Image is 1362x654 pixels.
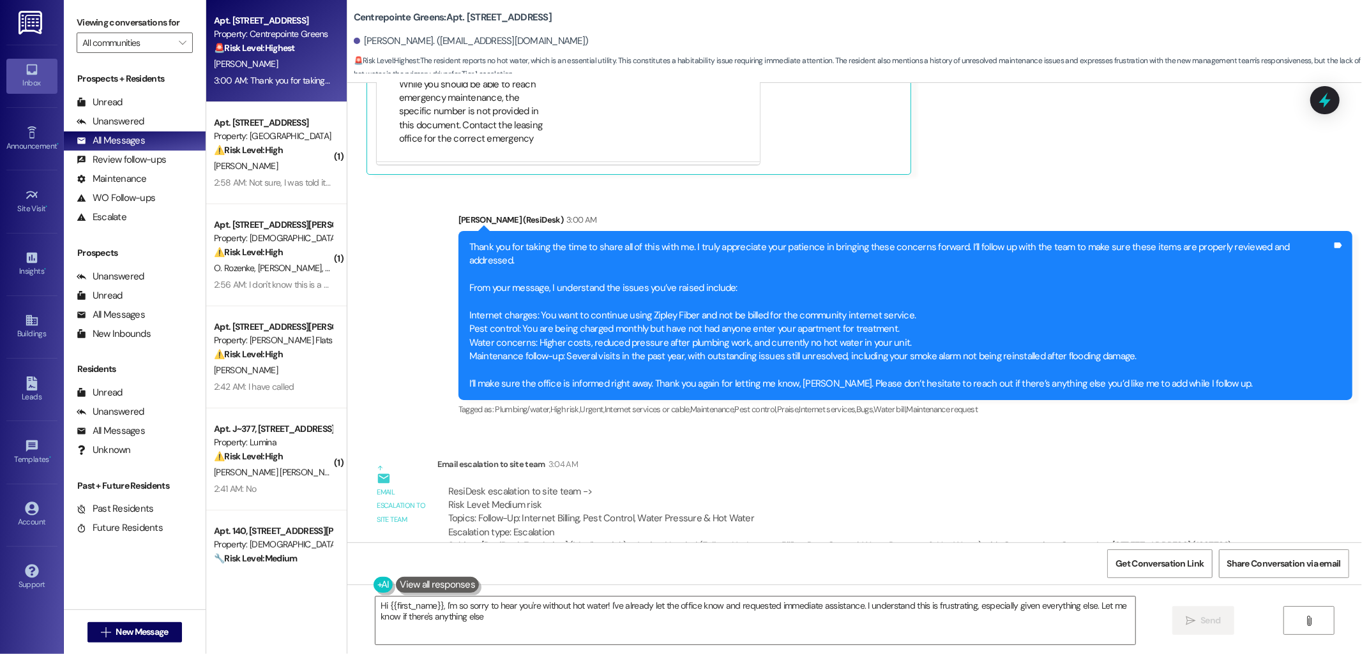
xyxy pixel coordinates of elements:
[214,450,283,462] strong: ⚠️ Risk Level: High
[458,213,1352,231] div: [PERSON_NAME] (ResiDesk)
[1304,616,1313,626] i: 
[6,498,57,532] a: Account
[214,334,332,347] div: Property: [PERSON_NAME] Flats
[77,270,144,283] div: Unanswered
[77,327,151,341] div: New Inbounds
[214,246,283,258] strong: ⚠️ Risk Level: High
[214,14,332,27] div: Apt. [STREET_ADDRESS]
[49,453,51,462] span: •
[77,386,123,399] div: Unread
[214,58,278,70] span: [PERSON_NAME]
[77,172,147,186] div: Maintenance
[690,404,734,415] span: Maintenance ,
[6,309,57,344] a: Buildings
[64,479,206,493] div: Past + Future Residents
[214,144,283,156] strong: ⚠️ Risk Level: High
[563,213,596,227] div: 3:00 AM
[856,404,874,415] span: Bugs ,
[354,11,552,24] b: Centrepointe Greens: Apt. [STREET_ADDRESS]
[1172,606,1234,635] button: Send
[214,483,256,494] div: 2:41 AM: No
[550,404,580,415] span: High risk ,
[214,116,332,130] div: Apt. [STREET_ADDRESS]
[469,241,1332,391] div: Thank you for taking the time to share all of this with me. I truly appreciate your patience in b...
[214,381,294,392] div: 2:42 AM: I have called
[496,404,550,415] span: Plumbing/water ,
[214,538,332,551] div: Property: [DEMOGRAPHIC_DATA]
[64,72,206,85] div: Prospects + Residents
[437,457,1243,475] div: Email escalation to site team
[214,27,332,41] div: Property: Centrepointe Greens
[214,364,278,376] span: [PERSON_NAME]
[1186,616,1195,626] i: 
[44,265,46,274] span: •
[1116,557,1204,570] span: Get Conversation Link
[77,211,126,224] div: Escalate
[1219,549,1349,578] button: Share Conversation via email
[64,362,206,376] div: Residents
[87,622,182,643] button: New Message
[448,485,1232,540] div: ResiDesk escalation to site team -> Risk Level: Medium risk Topics: Follow-Up: Internet Billing, ...
[77,134,145,147] div: All Messages
[214,553,297,564] strong: 🔧 Risk Level: Medium
[6,560,57,595] a: Support
[77,502,154,516] div: Past Residents
[354,54,1362,82] span: : The resident reports no hot water, which is an essential utility. This constitutes a habitabili...
[77,308,145,322] div: All Messages
[214,466,347,478] span: [PERSON_NAME] [PERSON_NAME]
[214,262,258,274] span: O. Rozenke
[874,404,907,415] span: Water bill ,
[64,246,206,260] div: Prospects
[179,38,186,48] i: 
[1227,557,1341,570] span: Share Conversation via email
[214,348,283,360] strong: ⚠️ Risk Level: High
[6,59,57,93] a: Inbox
[399,78,550,160] li: While you should be able to reach emergency maintenance, the specific number is not provided in t...
[6,373,57,407] a: Leads
[354,56,420,66] strong: 🚨 Risk Level: Highest
[77,405,144,419] div: Unanswered
[6,247,57,281] a: Insights •
[734,404,777,415] span: Pest control ,
[77,443,131,457] div: Unknown
[214,279,529,290] div: 2:56 AM: I don't know this is a new key, [DATE] I tried to open the box and it didn't work
[214,232,332,245] div: Property: [DEMOGRAPHIC_DATA]
[214,320,332,334] div: Apt. [STREET_ADDRESS][PERSON_NAME]
[214,177,569,188] div: 2:58 AM: Not sure, I was told it was complete. Before this report they came out twice to look at it
[214,436,332,449] div: Property: Lumina
[1200,614,1220,627] span: Send
[354,34,589,48] div: [PERSON_NAME]. ([EMAIL_ADDRESS][DOMAIN_NAME])
[116,625,168,639] span: New Message
[77,13,193,33] label: Viewing conversations for
[799,404,856,415] span: Internet services ,
[46,202,48,211] span: •
[777,404,799,415] span: Praise ,
[77,424,145,438] div: All Messages
[1107,549,1212,578] button: Get Conversation Link
[214,42,295,54] strong: 🚨 Risk Level: Highest
[77,521,163,535] div: Future Residents
[82,33,172,53] input: All communities
[214,422,332,436] div: Apt. J~377, [STREET_ADDRESS][PERSON_NAME]
[19,11,45,34] img: ResiDesk Logo
[101,627,110,637] i: 
[214,524,332,538] div: Apt. 140, [STREET_ADDRESS][PERSON_NAME]
[605,404,690,415] span: Internet services or cable ,
[77,115,144,128] div: Unanswered
[57,140,59,149] span: •
[257,262,325,274] span: [PERSON_NAME]
[458,400,1352,419] div: Tagged as:
[377,486,427,526] div: Email escalation to site team
[77,153,166,167] div: Review follow-ups
[375,597,1135,644] textarea: Hi {{first_name}}, I'm so sorry to hear you're without hot water! I've already let the office kno...
[214,218,332,232] div: Apt. [STREET_ADDRESS][PERSON_NAME]
[77,191,155,205] div: WO Follow-ups
[906,404,978,415] span: Maintenance request
[214,130,332,143] div: Property: [GEOGRAPHIC_DATA]
[214,160,278,172] span: [PERSON_NAME]
[580,404,604,415] span: Urgent ,
[545,457,578,471] div: 3:04 AM
[6,184,57,219] a: Site Visit •
[77,96,123,109] div: Unread
[6,435,57,470] a: Templates •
